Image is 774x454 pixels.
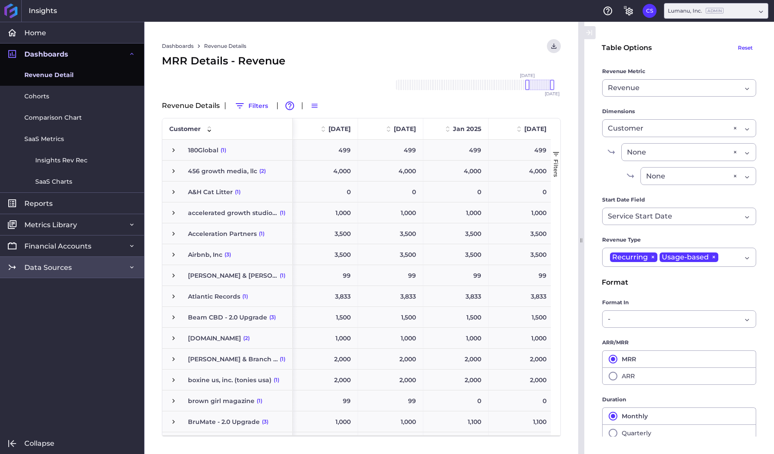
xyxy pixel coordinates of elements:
[489,307,554,327] div: 1,500
[608,83,640,93] span: Revenue
[664,3,768,19] div: Dropdown select
[293,286,358,306] div: 3,833
[24,263,72,272] span: Data Sources
[259,224,265,244] span: (1)
[602,195,645,204] span: Start Date Field
[188,349,278,369] span: [PERSON_NAME] & Branch - 2.0 Upgrade
[489,244,554,265] div: 3,500
[274,370,279,390] span: (1)
[602,119,756,137] div: Dropdown select
[224,245,231,265] span: (3)
[553,159,560,177] span: Filters
[602,67,645,76] span: Revenue Metric
[423,223,489,244] div: 3,500
[221,140,226,160] span: (1)
[162,370,293,390] div: Press SPACE to select this row.
[24,439,54,448] span: Collapse
[293,140,358,160] div: 499
[188,224,257,244] span: Acceleration Partners
[602,350,756,367] button: MRR
[608,211,672,222] span: Service Start Date
[602,338,629,347] span: ARR/MRR
[162,99,561,113] div: Revenue Details
[293,411,358,432] div: 1,000
[358,390,423,411] div: 99
[627,147,646,158] span: None
[358,140,423,160] div: 499
[293,370,358,390] div: 2,000
[280,266,285,286] span: (1)
[423,328,489,348] div: 1,000
[162,432,293,453] div: Press SPACE to select this row.
[188,245,222,265] span: Airbnb, Inc
[602,248,756,267] div: Dropdown select
[706,8,724,13] ins: Admin
[423,286,489,306] div: 3,833
[24,92,49,101] span: Cohorts
[547,39,561,53] button: User Menu
[733,147,737,158] div: ×
[188,391,255,411] span: brown girl magazine
[280,349,285,369] span: (1)
[734,39,757,57] button: Reset
[358,202,423,223] div: 1,000
[188,266,278,286] span: [PERSON_NAME] & [PERSON_NAME]
[394,125,416,133] span: [DATE]
[489,390,554,411] div: 0
[280,203,285,223] span: (1)
[423,244,489,265] div: 3,500
[640,167,756,185] div: Dropdown select
[293,328,358,348] div: 1,000
[24,220,77,229] span: Metrics Library
[489,202,554,223] div: 1,000
[188,286,240,306] span: Atlantic Records
[489,411,554,432] div: 1,100
[602,235,641,244] span: Revenue Type
[489,286,554,306] div: 3,833
[280,433,285,453] span: (1)
[257,391,262,411] span: (1)
[162,42,194,50] a: Dashboards
[602,79,756,97] div: Dropdown select
[602,277,757,288] div: Format
[162,286,293,307] div: Press SPACE to select this row.
[262,412,268,432] span: (3)
[358,223,423,244] div: 3,500
[162,328,293,349] div: Press SPACE to select this row.
[24,71,74,80] span: Revenue Detail
[601,4,615,18] button: Help
[162,182,293,202] div: Press SPACE to select this row.
[188,433,278,453] span: [DEMOGRAPHIC_DATA] & [PERSON_NAME]
[648,252,657,262] span: ×
[162,140,293,161] div: Press SPACE to select this row.
[520,74,535,78] span: [DATE]
[162,223,293,244] div: Press SPACE to select this row.
[162,53,561,69] div: MRR Details - Revenue
[358,370,423,390] div: 2,000
[293,244,358,265] div: 3,500
[423,370,489,390] div: 2,000
[188,307,267,327] span: Beam CBD - 2.0 Upgrade
[668,7,724,15] div: Lumanu, Inc.
[358,432,423,453] div: 0
[489,140,554,160] div: 499
[358,286,423,306] div: 3,833
[423,202,489,223] div: 1,000
[602,298,629,307] span: Format In
[269,307,276,327] span: (3)
[358,349,423,369] div: 2,000
[293,349,358,369] div: 2,000
[602,310,756,328] div: Dropdown select
[733,123,737,134] div: ×
[662,252,709,262] span: Usage-based
[162,411,293,432] div: Press SPACE to select this row.
[293,202,358,223] div: 1,000
[259,161,266,181] span: (2)
[622,4,636,18] button: General Settings
[423,432,489,453] div: 18,000
[545,92,560,96] span: [DATE]
[358,328,423,348] div: 1,000
[231,99,272,113] button: Filters
[489,182,554,202] div: 0
[423,182,489,202] div: 0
